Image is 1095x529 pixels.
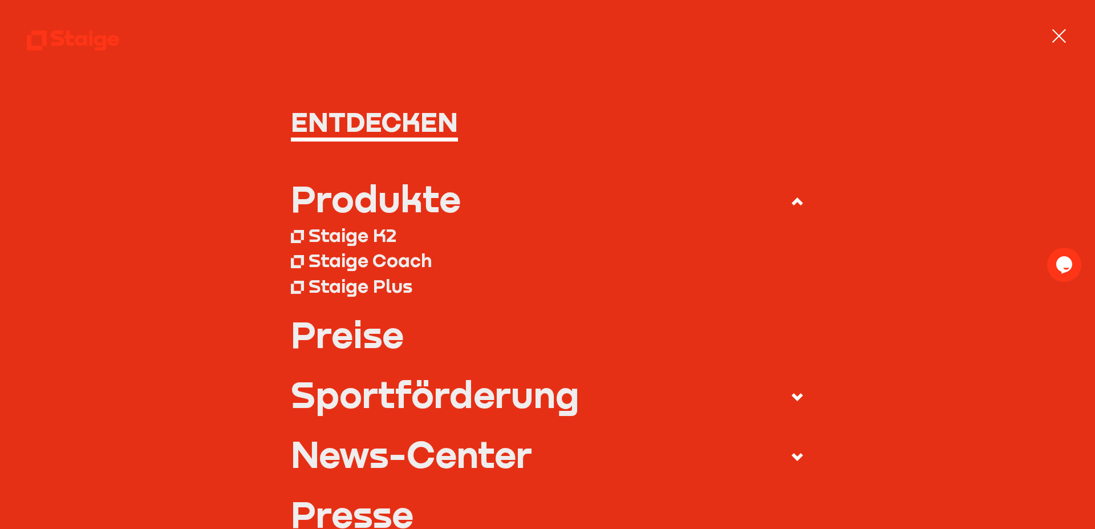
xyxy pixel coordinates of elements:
div: Staige K2 [309,224,396,247]
a: Staige Coach [291,248,805,273]
a: Staige K2 [291,222,805,248]
div: Staige Coach [309,249,432,272]
a: Preise [291,316,805,352]
div: News-Center [291,436,532,472]
iframe: chat widget [1047,248,1084,282]
a: Staige Plus [291,273,805,298]
div: Produkte [291,180,461,216]
div: Sportförderung [291,376,579,412]
div: Staige Plus [309,274,412,297]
